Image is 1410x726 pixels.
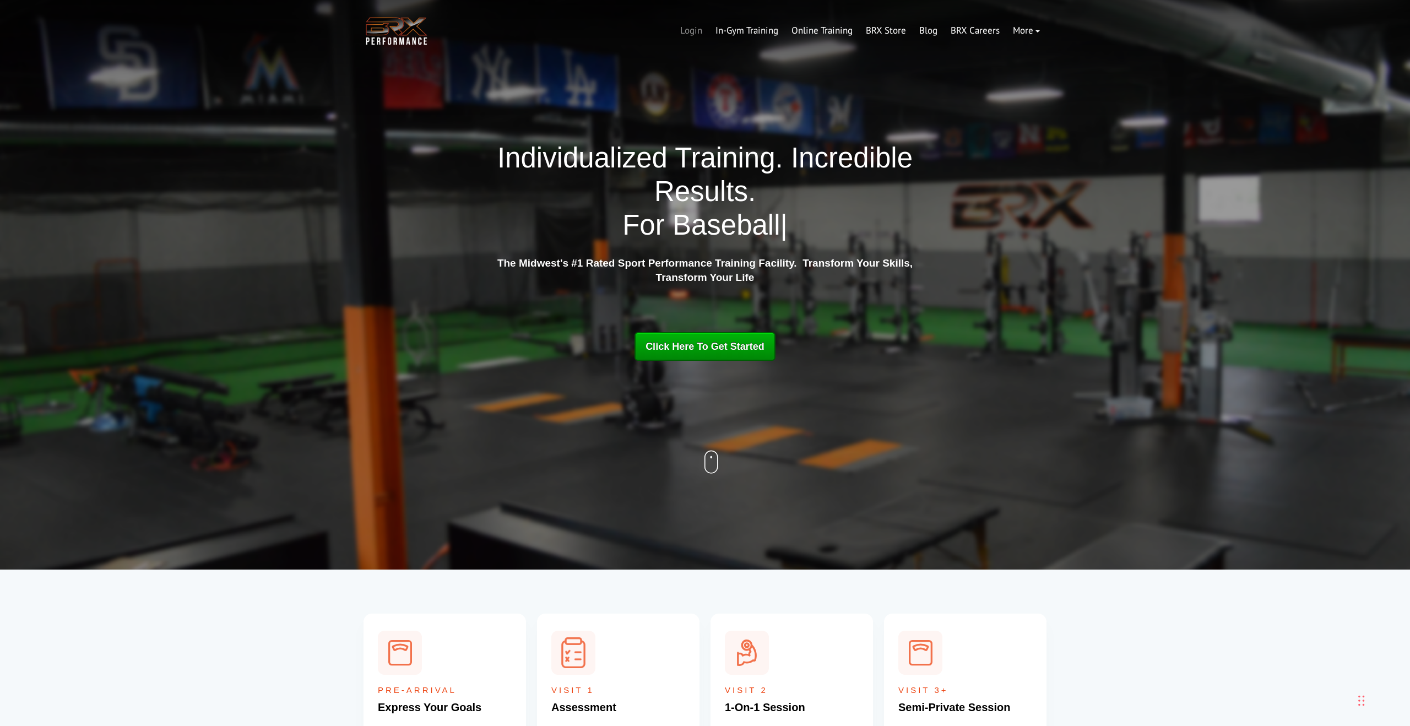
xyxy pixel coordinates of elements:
[497,257,913,284] strong: The Midwest's #1 Rated Sport Performance Training Facility. Transform Your Skills, Transform Your...
[674,18,709,44] a: Login
[1006,18,1046,44] a: More
[378,631,422,675] img: Express Your Goals
[725,701,859,714] h4: 1-On-1 Session
[493,141,917,242] h1: Individualized Training. Incredible Results.
[913,18,944,44] a: Blog
[780,209,788,241] span: |
[898,631,942,675] img: Express Your Goals
[725,631,769,675] img: 1-On-1 Session
[646,341,764,352] span: Click Here To Get Started
[622,209,780,241] span: For Baseball
[378,685,512,695] h5: Pre-Arrival
[725,685,859,695] h5: Visit 2
[634,332,775,361] a: Click Here To Get Started
[551,631,595,675] img: Assessment
[905,701,1010,713] span: emi-Private Session
[785,18,859,44] a: Online Training
[551,701,685,714] h4: Assessment
[709,18,785,44] a: In-Gym Training
[898,701,1032,714] h4: S
[364,14,430,48] img: BRX Transparent Logo-2
[944,18,1006,44] a: BRX Careers
[898,685,1032,695] h5: Visit 3+
[674,18,1046,44] div: Navigation Menu
[1358,684,1365,717] div: Drag
[1248,607,1410,726] iframe: Chat Widget
[859,18,913,44] a: BRX Store
[378,701,512,714] h4: Express Your Goals
[551,685,685,695] h5: Visit 1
